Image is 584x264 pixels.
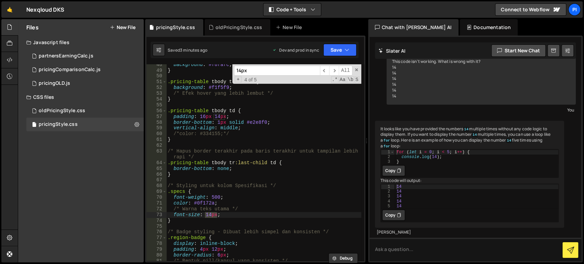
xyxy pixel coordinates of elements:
div: 17183/47474.js [26,77,144,90]
span: Toggle Replace mode [235,76,242,83]
div: 54 [146,96,167,102]
div: 51 [146,79,167,85]
div: 48 [146,62,167,68]
div: 75 [146,224,167,229]
div: 17183/47472.css [26,118,144,131]
div: 3 [381,159,394,164]
div: CSS files [18,90,144,104]
div: pricingStyle.css [156,24,195,31]
code: 14 [463,127,469,132]
div: 4 [381,199,394,204]
button: Start new chat [491,44,546,57]
div: [PERSON_NAME] [377,229,563,235]
div: 56 [146,108,167,114]
a: 🤙 [1,1,18,18]
div: 68 [146,183,167,189]
button: Copy [382,165,405,176]
div: 3 minutes ago [180,47,207,53]
div: 73 [146,212,167,218]
div: pricingStyle.css [39,121,78,128]
div: 49 [146,68,167,74]
div: 2 [381,189,394,194]
div: 71 [146,200,167,206]
div: 67 [146,177,167,183]
span: ​ [320,66,329,76]
div: 17183/47471.js [26,63,144,77]
div: 2 [381,155,394,159]
div: 3 [381,194,394,199]
div: 81 [146,258,167,264]
code: 14 [472,132,478,137]
div: Nexqloud DKS [26,5,64,14]
code: for [383,144,391,149]
div: 79 [146,247,167,252]
span: Search In Selection [355,76,359,83]
div: 1 [381,184,394,189]
div: 65 [146,166,167,172]
div: oldPricingStyle.css [39,108,85,114]
div: This code isn't working. What is wrong with it? 14 14 14 14 14 14 [387,53,576,105]
span: Whole Word Search [347,76,354,83]
div: 53 [146,91,167,96]
div: partnersEarningCalc.js [39,53,93,59]
div: New File [276,24,304,31]
div: 64 [146,160,167,166]
div: Saved [168,47,207,53]
div: 69 [146,189,167,195]
div: 57 [146,114,167,120]
div: You [388,106,574,114]
button: New File [110,25,135,30]
div: 63 [146,148,167,160]
button: Save [323,44,356,56]
div: 17183/47505.css [26,104,144,118]
button: Copy [382,210,405,221]
div: 80 [146,252,167,258]
input: Search for [234,66,320,76]
span: CaseSensitive Search [339,76,346,83]
div: 55 [146,102,167,108]
div: 76 [146,229,167,235]
div: 66 [146,172,167,177]
div: 61 [146,137,167,143]
div: pricingComparisonCalc.js [39,67,101,73]
code: 14 [506,138,512,143]
div: It looks like you have provided the numbers multiple times without any code logic to display them... [375,121,564,228]
code: for [383,138,391,143]
span: RegExp Search [331,76,338,83]
div: 62 [146,143,167,148]
div: Documentation [460,19,518,36]
div: pricingOLD.js [39,80,70,87]
div: 5 [381,204,394,209]
div: 52 [146,85,167,91]
div: 70 [146,195,167,200]
div: 72 [146,206,167,212]
div: 1 [381,150,394,155]
div: 77 [146,235,167,241]
div: Javascript files [18,36,144,49]
div: 58 [146,120,167,126]
a: Connect to Webflow [495,3,566,16]
a: Pi [568,3,581,16]
div: 17183/47469.js [26,49,144,63]
div: 78 [146,241,167,247]
div: 59 [146,125,167,131]
span: 4 of 5 [242,77,259,83]
div: 74 [146,218,167,224]
button: Debug [328,253,358,263]
h2: Files [26,24,39,31]
div: 50 [146,73,167,79]
div: Dev and prod in sync [272,47,319,53]
div: oldPricingStyle.css [216,24,262,31]
h2: Slater AI [378,48,406,54]
span: Alt-Enter [339,66,352,76]
div: Chat with [PERSON_NAME] AI [368,19,458,36]
span: ​ [329,66,339,76]
button: Code + Tools [263,3,321,16]
div: 60 [146,131,167,137]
